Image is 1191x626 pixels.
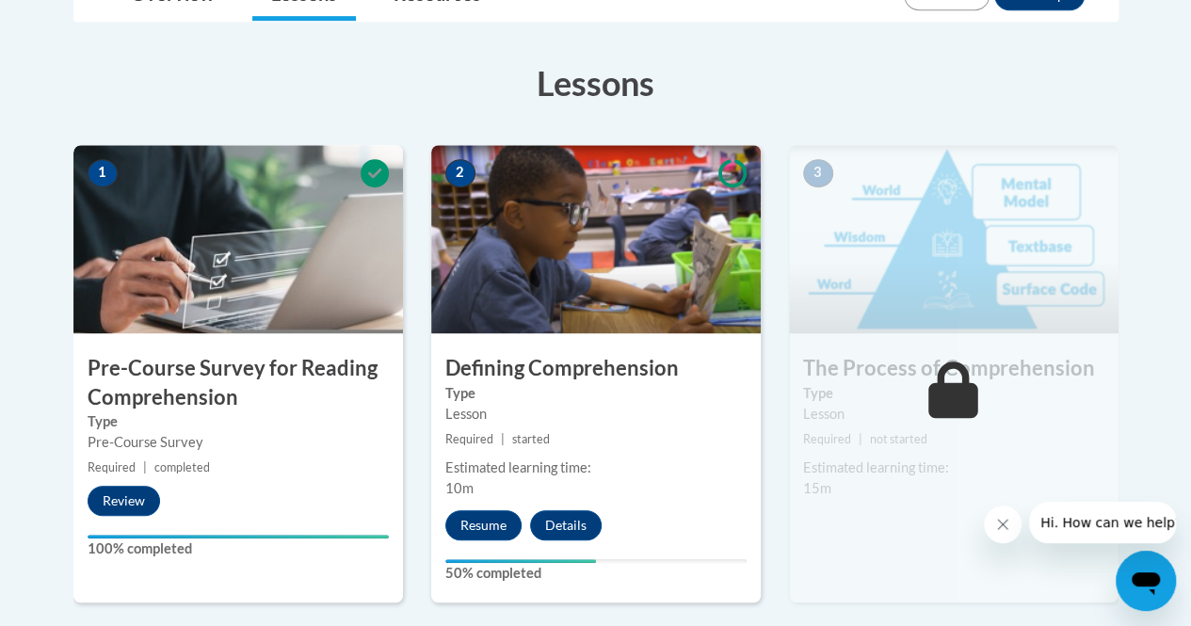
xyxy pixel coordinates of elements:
img: Course Image [431,145,761,333]
div: Estimated learning time: [445,457,747,478]
div: Pre-Course Survey [88,432,389,453]
label: Type [803,383,1104,404]
span: 1 [88,159,118,187]
span: Required [803,432,851,446]
span: Required [88,460,136,474]
iframe: Close message [984,506,1022,543]
iframe: Message from company [1029,502,1176,543]
label: 100% completed [88,538,389,559]
span: completed [154,460,210,474]
span: Required [445,432,493,446]
div: Your progress [445,559,596,563]
span: | [859,432,862,446]
div: Lesson [445,404,747,425]
span: not started [870,432,927,446]
label: 50% completed [445,563,747,584]
h3: Defining Comprehension [431,354,761,383]
label: Type [88,411,389,432]
span: 15m [803,480,831,496]
div: Your progress [88,535,389,538]
span: 10m [445,480,474,496]
button: Resume [445,510,522,540]
span: 3 [803,159,833,187]
h3: Lessons [73,59,1119,106]
img: Course Image [73,145,403,333]
button: Details [530,510,602,540]
h3: Pre-Course Survey for Reading Comprehension [73,354,403,412]
span: started [512,432,550,446]
div: Lesson [803,404,1104,425]
label: Type [445,383,747,404]
span: | [501,432,505,446]
h3: The Process of Comprehension [789,354,1119,383]
button: Review [88,486,160,516]
span: | [143,460,147,474]
iframe: Button to launch messaging window [1116,551,1176,611]
div: Estimated learning time: [803,457,1104,478]
img: Course Image [789,145,1119,333]
span: Hi. How can we help? [11,13,153,28]
span: 2 [445,159,475,187]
